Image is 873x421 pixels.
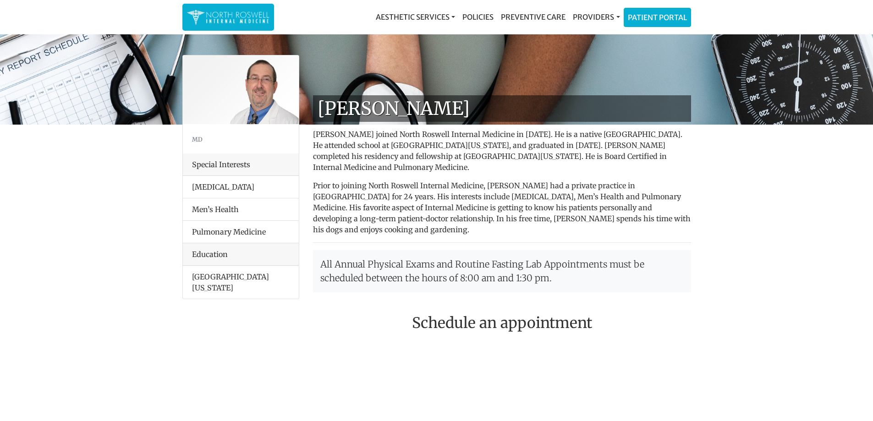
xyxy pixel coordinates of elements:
a: Patient Portal [624,8,691,27]
p: All Annual Physical Exams and Routine Fasting Lab Appointments must be scheduled between the hour... [313,250,691,292]
li: [GEOGRAPHIC_DATA][US_STATE] [183,266,299,299]
p: [PERSON_NAME] joined North Roswell Internal Medicine in [DATE]. He is a native [GEOGRAPHIC_DATA].... [313,129,691,173]
img: Dr. George Kanes [183,55,299,124]
h2: Schedule an appointment [313,314,691,332]
a: Preventive Care [497,8,569,26]
a: Providers [569,8,623,26]
small: MD [192,136,203,143]
li: Men’s Health [183,198,299,221]
li: [MEDICAL_DATA] [183,176,299,198]
li: Pulmonary Medicine [183,220,299,243]
a: Aesthetic Services [372,8,459,26]
div: Education [183,243,299,266]
div: Special Interests [183,153,299,176]
img: North Roswell Internal Medicine [187,8,269,26]
p: Prior to joining North Roswell Internal Medicine, [PERSON_NAME] had a private practice in [GEOGRA... [313,180,691,235]
a: Policies [459,8,497,26]
h1: [PERSON_NAME] [313,95,691,122]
